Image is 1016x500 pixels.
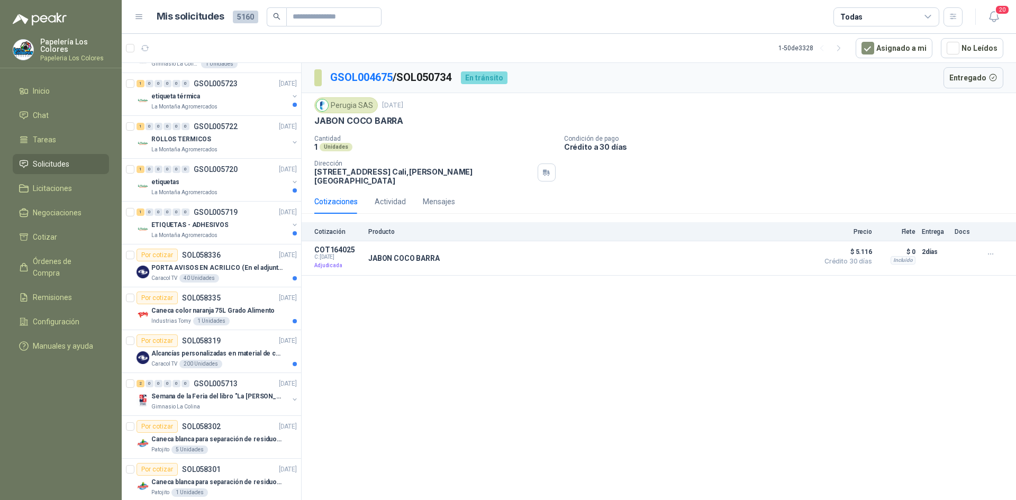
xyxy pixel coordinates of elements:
[137,123,144,130] div: 1
[13,178,109,198] a: Licitaciones
[137,120,299,154] a: 1 0 0 0 0 0 GSOL005722[DATE] Company LogoROLLOS TERMICOSLa Montaña Agromercados
[171,446,208,454] div: 5 Unidades
[13,13,67,25] img: Logo peakr
[151,306,275,316] p: Caneca color naranja 75L Grado Alimento
[13,336,109,356] a: Manuales y ayuda
[330,69,452,86] p: / SOL050734
[33,207,81,219] span: Negociaciones
[13,105,109,125] a: Chat
[279,293,297,303] p: [DATE]
[137,420,178,433] div: Por cotizar
[314,196,358,207] div: Cotizaciones
[564,135,1012,142] p: Condición de pago
[13,40,33,60] img: Company Logo
[146,208,153,216] div: 0
[314,160,533,167] p: Dirección
[137,163,299,197] a: 1 0 0 0 0 0 GSOL005720[DATE] Company LogoetiquetasLa Montaña Agromercados
[137,380,144,387] div: 2
[840,11,863,23] div: Todas
[33,256,99,279] span: Órdenes de Compra
[151,231,217,240] p: La Montaña Agromercados
[922,228,948,235] p: Entrega
[182,337,221,344] p: SOL058319
[122,416,301,459] a: Por cotizarSOL058302[DATE] Company LogoCaneca blanca para separación de residuos 121 LTPatojito5 ...
[13,81,109,101] a: Inicio
[941,38,1003,58] button: No Leídos
[179,360,222,368] div: 200 Unidades
[368,254,440,262] p: JABON COCO BARRA
[137,308,149,321] img: Company Logo
[137,437,149,450] img: Company Logo
[146,123,153,130] div: 0
[151,177,179,187] p: etiquetas
[137,249,178,261] div: Por cotizar
[164,123,171,130] div: 0
[33,316,79,328] span: Configuración
[995,5,1010,15] span: 20
[182,251,221,259] p: SOL058336
[173,123,180,130] div: 0
[137,77,299,111] a: 1 0 0 0 0 0 GSOL005723[DATE] Company Logoetiqueta térmicaLa Montaña Agromercados
[375,196,406,207] div: Actividad
[173,208,180,216] div: 0
[461,71,507,84] div: En tránsito
[314,97,378,113] div: Perugia SAS
[878,228,915,235] p: Flete
[151,392,283,402] p: Semana de la Feria del libro "La [PERSON_NAME]"
[314,135,556,142] p: Cantidad
[314,228,362,235] p: Cotización
[40,55,109,61] p: Papeleria Los Colores
[151,274,177,283] p: Caracol TV
[193,317,230,325] div: 1 Unidades
[157,9,224,24] h1: Mis solicitudes
[122,244,301,287] a: Por cotizarSOL058336[DATE] Company LogoPORTA AVISOS EN ACRILICO (En el adjunto mas informacion)Ca...
[279,422,297,432] p: [DATE]
[33,340,93,352] span: Manuales y ayuda
[146,166,153,173] div: 0
[194,166,238,173] p: GSOL005720
[279,165,297,175] p: [DATE]
[330,71,393,84] a: GSOL004675
[137,292,178,304] div: Por cotizar
[368,228,813,235] p: Producto
[382,101,403,111] p: [DATE]
[122,330,301,373] a: Por cotizarSOL058319[DATE] Company LogoAlcancías personalizadas en material de cerámica (VER ADJU...
[13,287,109,307] a: Remisiones
[164,80,171,87] div: 0
[151,477,283,487] p: Caneca blanca para separación de residuos 10 LT
[137,394,149,407] img: Company Logo
[182,380,189,387] div: 0
[173,166,180,173] div: 0
[984,7,1003,26] button: 20
[122,287,301,330] a: Por cotizarSOL058335[DATE] Company LogoCaneca color naranja 75L Grado AlimentoIndustrias Tomy1 Un...
[279,79,297,89] p: [DATE]
[164,380,171,387] div: 0
[194,80,238,87] p: GSOL005723
[314,246,362,254] p: COT164025
[314,167,533,185] p: [STREET_ADDRESS] Cali , [PERSON_NAME][GEOGRAPHIC_DATA]
[279,336,297,346] p: [DATE]
[151,446,169,454] p: Patojito
[173,80,180,87] div: 0
[151,403,200,411] p: Gimnasio La Colina
[173,380,180,387] div: 0
[279,465,297,475] p: [DATE]
[151,488,169,497] p: Patojito
[279,122,297,132] p: [DATE]
[13,130,109,150] a: Tareas
[151,317,191,325] p: Industrias Tomy
[137,223,149,235] img: Company Logo
[194,208,238,216] p: GSOL005719
[40,38,109,53] p: Papelería Los Colores
[171,488,208,497] div: 1 Unidades
[179,274,219,283] div: 40 Unidades
[137,377,299,411] a: 2 0 0 0 0 0 GSOL005713[DATE] Company LogoSemana de la Feria del libro "La [PERSON_NAME]"Gimnasio ...
[146,80,153,87] div: 0
[922,246,948,258] p: 2 días
[151,92,200,102] p: etiqueta térmica
[13,203,109,223] a: Negociaciones
[314,115,403,126] p: JABON COCO BARRA
[819,228,872,235] p: Precio
[151,103,217,111] p: La Montaña Agromercados
[151,146,217,154] p: La Montaña Agromercados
